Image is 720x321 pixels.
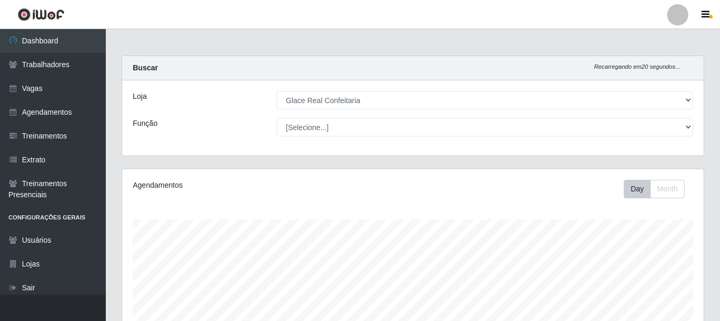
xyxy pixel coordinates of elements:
[624,180,693,198] div: Toolbar with button groups
[624,180,651,198] button: Day
[133,118,158,129] label: Função
[17,8,65,21] img: CoreUI Logo
[650,180,685,198] button: Month
[133,180,357,191] div: Agendamentos
[594,63,680,70] i: Recarregando em 20 segundos...
[133,63,158,72] strong: Buscar
[624,180,685,198] div: First group
[133,91,147,102] label: Loja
